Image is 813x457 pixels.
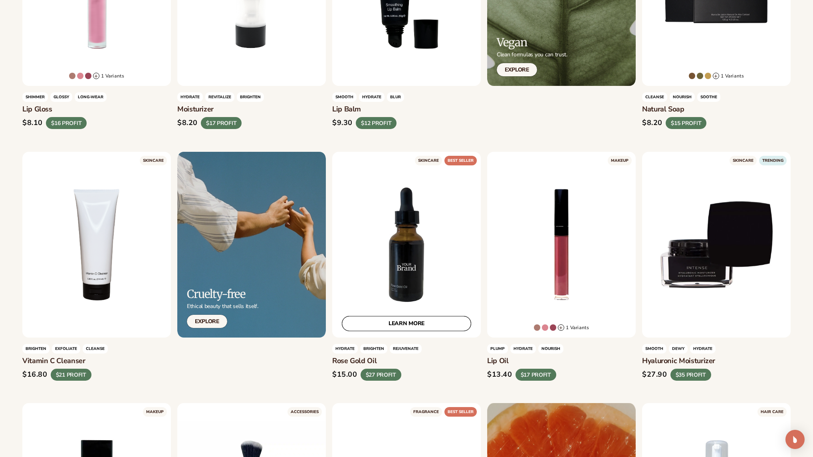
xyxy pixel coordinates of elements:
[52,344,80,354] span: exfoliate
[332,119,353,128] div: $9.30
[22,370,48,379] div: $16.80
[497,51,567,58] p: Clean formulas you can trust.
[177,105,326,114] h3: Moisturizer
[187,303,258,310] p: Ethical beauty that sells itself.
[669,344,688,354] span: dewy
[205,92,234,102] span: REVITALIZE
[237,92,264,102] span: BRIGHTEN
[359,92,385,102] span: HYDRATE
[361,368,401,381] div: $27 PROFIT
[670,92,695,102] span: NOURISH
[516,368,556,381] div: $17 PROFIT
[332,370,357,379] div: $15.00
[666,117,706,129] div: $15 PROFIT
[46,117,87,129] div: $16 PROFIT
[497,36,567,49] h2: Vegan
[642,105,791,114] h3: Natural Soap
[22,357,171,366] h3: Vitamin C Cleanser
[22,344,50,354] span: brighten
[785,430,805,449] div: Open Intercom Messenger
[697,92,720,102] span: SOOTHE
[642,357,791,366] h3: Hyaluronic moisturizer
[51,368,91,381] div: $21 PROFIT
[332,92,357,102] span: SMOOTH
[642,92,667,102] span: Cleanse
[642,370,667,379] div: $27.90
[22,105,171,114] h3: Lip Gloss
[487,357,636,366] h3: Lip oil
[360,344,387,354] span: Brighten
[670,368,711,381] div: $35 PROFIT
[83,344,108,354] span: cleanse
[342,316,471,331] a: LEARN MORE
[642,119,662,128] div: $8.20
[201,117,242,129] div: $17 PROFIT
[690,344,716,354] span: hydrate
[538,344,563,354] span: nourish
[497,63,537,76] a: Explore
[187,315,227,328] a: Explore
[177,119,198,128] div: $8.20
[332,105,481,114] h3: Lip Balm
[387,92,404,102] span: BLUR
[177,92,203,102] span: HYDRATE
[510,344,536,354] span: HYDRATE
[332,344,358,354] span: HYDRATE
[390,344,422,354] span: rejuvenate
[75,92,107,102] span: LONG-WEAR
[487,344,508,354] span: Plump
[22,119,43,128] div: $8.10
[22,92,48,102] span: Shimmer
[332,357,481,366] h3: Rose gold oil
[356,117,397,129] div: $12 PROFIT
[642,344,666,354] span: Smooth
[50,92,72,102] span: GLOSSY
[187,288,258,300] h2: Cruelty-free
[487,370,512,379] div: $13.40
